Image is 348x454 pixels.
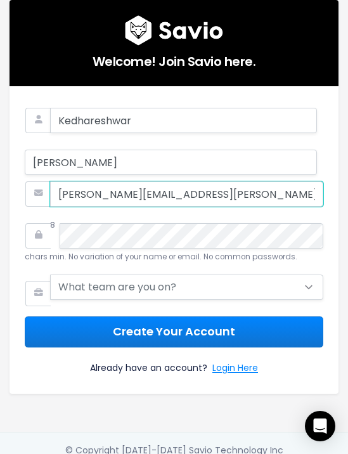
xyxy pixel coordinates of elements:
[50,181,323,207] input: Work Email Address
[305,411,335,441] div: Open Intercom Messenger
[25,150,317,175] input: Last Name
[212,360,258,379] a: Login Here
[25,46,323,71] h5: Welcome! Join Savio here.
[25,347,323,379] div: Already have an account?
[25,316,323,347] button: Create Your Account
[125,15,223,46] img: logo600x187.a314fd40982d.png
[50,108,317,133] input: First Name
